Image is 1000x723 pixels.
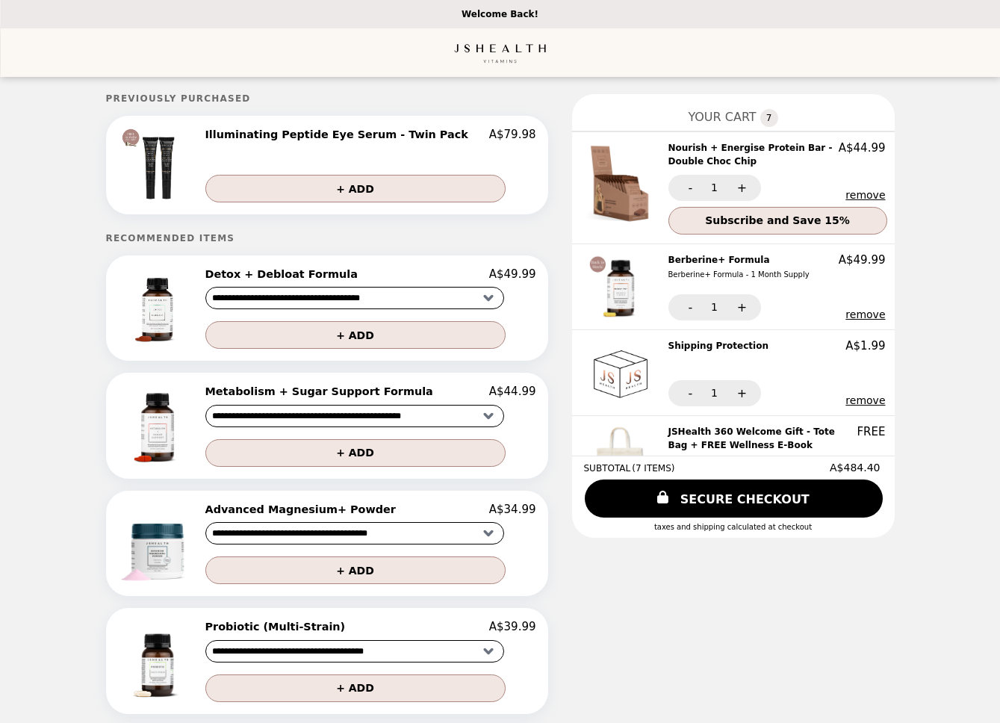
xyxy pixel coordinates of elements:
img: Shipping Protection [587,339,658,406]
span: ( 7 ITEMS ) [632,463,674,474]
img: Advanced Magnesium+ Powder [118,503,200,584]
button: remove [845,189,885,201]
img: Brand Logo [454,37,547,68]
h5: Recommended Items [106,233,548,243]
button: + [720,175,761,201]
select: Select a product variant [205,522,504,544]
img: Illuminating Peptide Eye Serum - Twin Pack [120,128,199,202]
h2: JSHealth 360 Welcome Gift - Tote Bag + FREE Wellness E-Book [668,425,857,453]
div: Taxes and Shipping calculated at checkout [584,523,883,531]
h2: Probiotic (Multi-Strain) [205,620,352,633]
p: A$49.99 [839,253,886,267]
img: Metabolism + Sugar Support Formula [118,385,200,466]
img: Detox + Debloat Formula [117,267,202,349]
p: A$44.99 [839,141,886,155]
p: A$39.99 [489,620,536,633]
button: + [720,380,761,406]
h2: Shipping Protection [668,339,774,353]
p: FREE [857,425,885,438]
select: Select a product variant [205,405,504,427]
p: A$1.99 [845,339,885,353]
h2: Metabolism + Sugar Support Formula [205,385,439,398]
button: remove [845,394,885,406]
button: + ADD [205,556,506,584]
h5: Previously Purchased [106,93,548,104]
img: JSHealth 360 Welcome Gift - Tote Bag + FREE Wellness E-Book [587,425,658,492]
p: Welcome Back! [462,9,538,19]
h2: Nourish + Energise Protein Bar - Double Choc Chip [668,141,839,169]
img: Nourish + Energise Protein Bar - Double Choc Chip [579,141,666,229]
select: Select a product variant [205,640,504,663]
h2: Detox + Debloat Formula [205,267,364,281]
a: SECURE CHECKOUT [585,480,883,518]
button: + ADD [205,175,506,202]
button: + [720,294,761,320]
button: remove [845,308,885,320]
span: YOUR CART [688,110,756,124]
img: Berberine+ Formula [587,253,658,320]
button: + ADD [205,674,506,702]
button: + ADD [205,321,506,349]
p: A$49.99 [489,267,536,281]
button: Subscribe and Save 15% [668,207,887,235]
button: - [668,380,709,406]
p: A$34.99 [489,503,536,516]
select: Select a product variant [205,287,504,309]
button: - [668,294,709,320]
span: A$484.40 [830,462,882,474]
img: Probiotic (Multi-Strain) [118,620,200,701]
button: + ADD [205,439,506,467]
div: Berberine+ Formula - 1 Month Supply [668,268,810,282]
button: - [668,175,709,201]
span: SUBTOTAL [584,463,633,474]
h2: Illuminating Peptide Eye Serum - Twin Pack [205,128,474,141]
h2: Berberine+ Formula [668,253,816,282]
h2: Advanced Magnesium+ Powder [205,503,402,516]
p: A$79.98 [489,128,536,141]
span: 1 [711,301,718,313]
p: A$44.99 [489,385,536,398]
span: 7 [760,109,778,127]
span: 1 [711,387,718,399]
span: 1 [711,181,718,193]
